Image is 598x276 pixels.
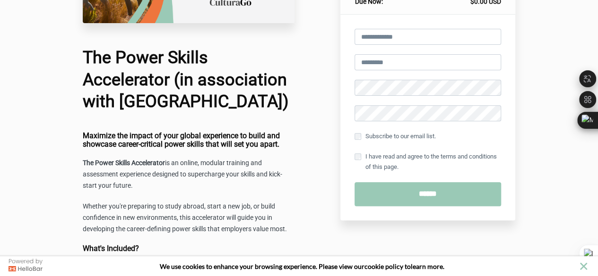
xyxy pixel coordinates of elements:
[83,132,295,148] h4: Maximize the impact of your global experience to build and showcase career-critical power skills ...
[83,159,165,167] strong: The Power Skills Accelerator
[83,244,295,253] h4: What's Included?
[355,131,435,142] label: Subscribe to our email list.
[578,260,589,272] button: close
[364,262,403,270] a: cookie policy
[160,262,364,270] span: We use cookies to enhance your browsing experience. Please view our
[83,201,295,235] p: Whether you're preparing to study abroad, start a new job, or build confidence in new environment...
[355,133,361,140] input: Subscribe to our email list.
[355,151,501,172] label: I have read and agree to the terms and conditions of this page.
[83,47,295,113] h1: The Power Skills Accelerator (in association with [GEOGRAPHIC_DATA])
[83,158,295,192] p: is an online, modular training and assessment experience designed to supercharge your skills and ...
[405,262,411,270] strong: to
[355,153,361,160] input: I have read and agree to the terms and conditions of this page.
[411,262,444,270] span: learn more.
